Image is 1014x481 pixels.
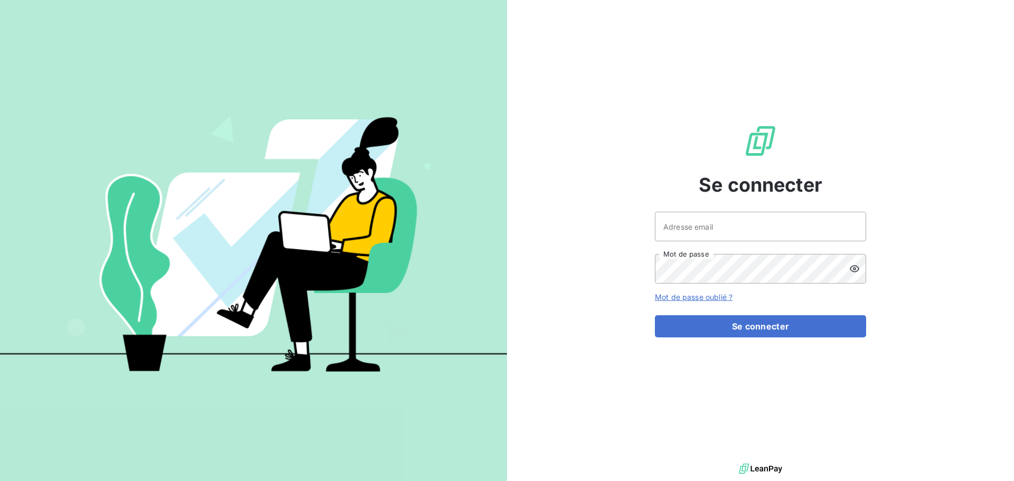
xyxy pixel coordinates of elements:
img: logo [739,461,782,477]
button: Se connecter [655,315,866,337]
a: Mot de passe oublié ? [655,293,733,301]
img: Logo LeanPay [744,124,777,158]
span: Se connecter [699,171,822,199]
input: placeholder [655,212,866,241]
